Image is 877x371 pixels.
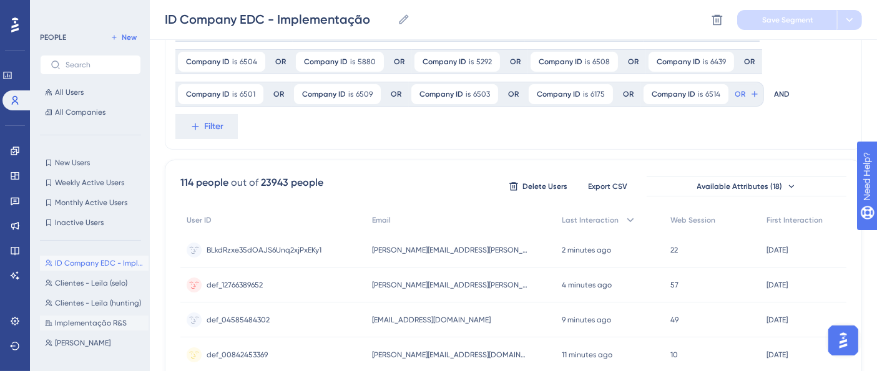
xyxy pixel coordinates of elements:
[122,32,137,42] span: New
[372,280,528,290] span: [PERSON_NAME][EMAIL_ADDRESS][PERSON_NAME][DOMAIN_NAME]
[302,89,346,99] span: Company ID
[419,89,463,99] span: Company ID
[391,89,401,99] div: OR
[562,350,613,359] time: 11 minutes ago
[774,82,790,107] div: AND
[358,57,376,67] span: 5880
[469,57,474,67] span: is
[670,280,679,290] span: 57
[589,181,628,191] span: Export CSV
[40,335,149,350] button: [PERSON_NAME]
[106,30,141,45] button: New
[767,246,788,254] time: [DATE]
[232,57,237,67] span: is
[187,215,212,225] span: User ID
[744,57,755,67] div: OR
[55,258,144,268] span: ID Company EDC - Implementação
[737,10,837,30] button: Save Segment
[539,57,582,67] span: Company ID
[66,60,130,69] input: Search
[562,215,619,225] span: Last Interaction
[703,57,708,67] span: is
[55,278,127,288] span: Clientes - Leila (selo)
[55,107,105,117] span: All Companies
[670,350,678,360] span: 10
[207,350,268,360] span: def_00842453369
[55,318,127,328] span: Implementação R&S
[670,245,678,255] span: 22
[348,89,353,99] span: is
[175,114,238,139] button: Filter
[510,57,521,67] div: OR
[705,89,720,99] span: 6514
[652,89,695,99] span: Company ID
[762,15,813,25] span: Save Segment
[40,296,149,311] button: Clientes - Leila (hunting)
[55,87,84,97] span: All Users
[735,89,746,99] span: OR
[423,57,466,67] span: Company ID
[372,315,491,325] span: [EMAIL_ADDRESS][DOMAIN_NAME]
[356,89,373,99] span: 6509
[670,215,715,225] span: Web Session
[207,280,263,290] span: def_12766389652
[304,57,348,67] span: Company ID
[623,89,634,99] div: OR
[710,57,726,67] span: 6439
[670,315,679,325] span: 49
[698,89,703,99] span: is
[767,350,788,359] time: [DATE]
[55,158,90,168] span: New Users
[473,89,490,99] span: 6503
[562,316,612,324] time: 9 minutes ago
[394,57,404,67] div: OR
[372,245,528,255] span: [PERSON_NAME][EMAIL_ADDRESS][PERSON_NAME][DOMAIN_NAME]
[40,85,141,100] button: All Users
[40,175,141,190] button: Weekly Active Users
[476,57,492,67] span: 5292
[275,57,286,67] div: OR
[55,338,110,348] span: [PERSON_NAME]
[562,281,612,289] time: 4 minutes ago
[507,176,569,196] button: Delete Users
[232,89,237,99] span: is
[261,175,323,190] div: 23943 people
[508,89,519,99] div: OR
[240,57,257,67] span: 6504
[585,57,590,67] span: is
[273,89,284,99] div: OR
[372,350,528,360] span: [PERSON_NAME][EMAIL_ADDRESS][DOMAIN_NAME]
[40,32,66,42] div: PEOPLE
[55,298,141,308] span: Clientes - Leila (hunting)
[522,181,567,191] span: Delete Users
[825,322,862,359] iframe: UserGuiding AI Assistant Launcher
[40,215,141,230] button: Inactive Users
[697,181,783,191] span: Available Attributes (18)
[647,176,846,196] button: Available Attributes (18)
[186,89,230,99] span: Company ID
[592,57,610,67] span: 6508
[562,246,612,254] time: 2 minutes ago
[577,176,639,196] button: Export CSV
[372,215,391,225] span: Email
[55,198,127,208] span: Monthly Active Users
[350,57,355,67] span: is
[657,57,700,67] span: Company ID
[55,218,104,228] span: Inactive Users
[29,3,78,18] span: Need Help?
[590,89,605,99] span: 6175
[628,57,639,67] div: OR
[767,281,788,289] time: [DATE]
[40,256,149,271] button: ID Company EDC - Implementação
[767,215,823,225] span: First Interaction
[767,316,788,324] time: [DATE]
[240,89,255,99] span: 6501
[231,175,258,190] div: out of
[40,155,141,170] button: New Users
[40,276,149,291] button: Clientes - Leila (selo)
[205,119,224,134] span: Filter
[207,245,321,255] span: BLkdRzxe35dOAJS6Unq2xjPxEKy1
[537,89,581,99] span: Company ID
